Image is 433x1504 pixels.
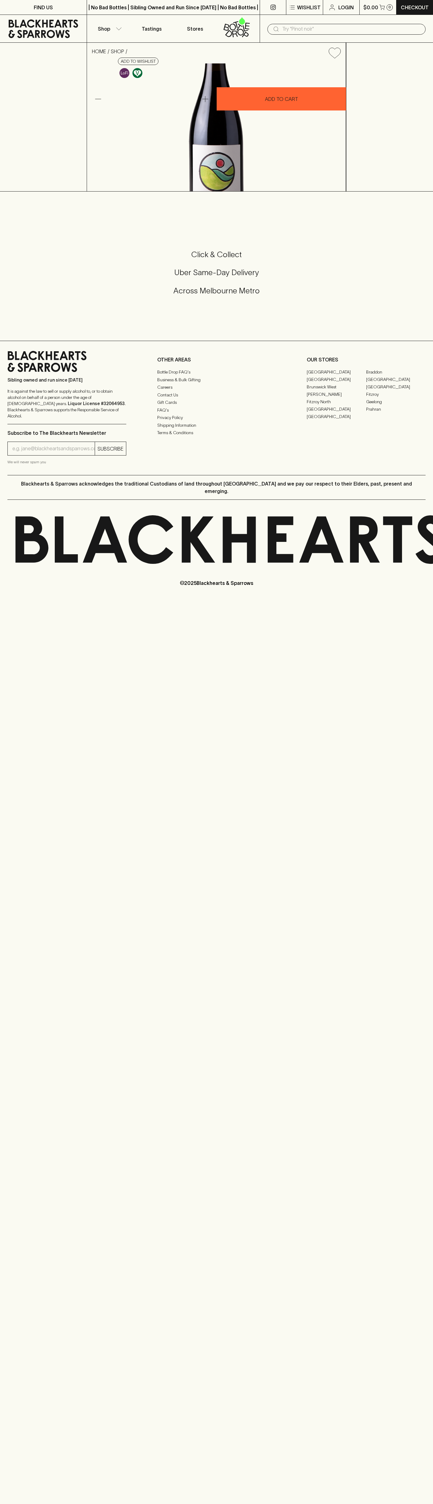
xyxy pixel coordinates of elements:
[307,376,366,383] a: [GEOGRAPHIC_DATA]
[7,459,126,465] p: We will never spam you
[388,6,391,9] p: 0
[7,249,426,260] h5: Click & Collect
[157,376,276,383] a: Business & Bulk Gifting
[366,405,426,413] a: Prahran
[142,25,162,32] p: Tastings
[97,445,123,452] p: SUBSCRIBE
[34,4,53,11] p: FIND US
[7,388,126,419] p: It is against the law to sell or supply alcohol to, or to obtain alcohol on behalf of a person un...
[87,15,130,42] button: Shop
[366,376,426,383] a: [GEOGRAPHIC_DATA]
[363,4,378,11] p: $0.00
[173,15,217,42] a: Stores
[307,368,366,376] a: [GEOGRAPHIC_DATA]
[366,368,426,376] a: Braddon
[7,267,426,278] h5: Uber Same-Day Delivery
[366,391,426,398] a: Fitzroy
[157,356,276,363] p: OTHER AREAS
[217,87,346,110] button: ADD TO CART
[157,384,276,391] a: Careers
[157,369,276,376] a: Bottle Drop FAQ's
[131,67,144,80] a: Made without the use of any animal products.
[111,49,124,54] a: SHOP
[130,15,173,42] a: Tastings
[7,225,426,328] div: Call to action block
[157,399,276,406] a: Gift Cards
[157,429,276,437] a: Terms & Conditions
[326,45,343,61] button: Add to wishlist
[87,63,346,191] img: 41195.png
[157,421,276,429] a: Shipping Information
[118,67,131,80] a: Some may call it natural, others minimum intervention, either way, it’s hands off & maybe even a ...
[338,4,354,11] p: Login
[307,391,366,398] a: [PERSON_NAME]
[68,401,125,406] strong: Liquor License #32064953
[307,356,426,363] p: OUR STORES
[401,4,429,11] p: Checkout
[7,377,126,383] p: Sibling owned and run since [DATE]
[92,49,106,54] a: HOME
[187,25,203,32] p: Stores
[157,406,276,414] a: FAQ's
[7,429,126,437] p: Subscribe to The Blackhearts Newsletter
[118,58,158,65] button: Add to wishlist
[12,480,421,495] p: Blackhearts & Sparrows acknowledges the traditional Custodians of land throughout [GEOGRAPHIC_DAT...
[98,25,110,32] p: Shop
[157,391,276,399] a: Contact Us
[307,398,366,405] a: Fitzroy North
[132,68,142,78] img: Vegan
[7,286,426,296] h5: Across Melbourne Metro
[12,444,95,454] input: e.g. jane@blackheartsandsparrows.com.au
[282,24,421,34] input: Try "Pinot noir"
[366,398,426,405] a: Geelong
[265,95,298,103] p: ADD TO CART
[307,413,366,420] a: [GEOGRAPHIC_DATA]
[95,442,126,455] button: SUBSCRIBE
[157,414,276,421] a: Privacy Policy
[297,4,321,11] p: Wishlist
[119,68,129,78] img: Lo-Fi
[307,405,366,413] a: [GEOGRAPHIC_DATA]
[307,383,366,391] a: Brunswick West
[366,383,426,391] a: [GEOGRAPHIC_DATA]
